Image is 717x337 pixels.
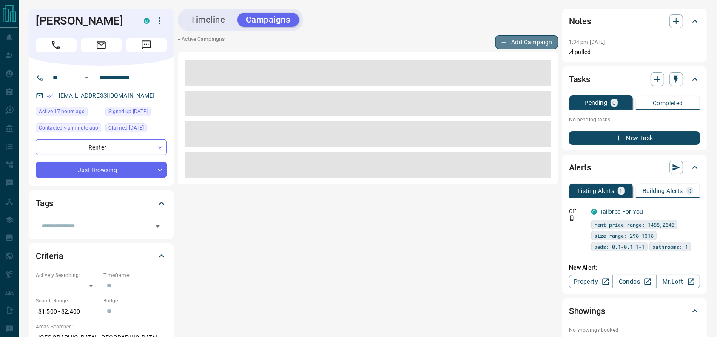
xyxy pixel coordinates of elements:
span: Contacted < a minute ago [39,124,98,132]
div: condos.ca [591,209,597,215]
p: Pending [584,100,607,106]
p: Areas Searched: [36,323,167,331]
p: Timeframe: [103,271,167,279]
svg: Email Verified [47,93,53,99]
button: Add Campaign [495,35,558,49]
p: zl pulled [569,48,700,57]
div: Tasks [569,69,700,89]
p: 1:34 pm [DATE] [569,39,605,45]
a: [EMAIL_ADDRESS][DOMAIN_NAME] [59,92,155,99]
p: New Alert: [569,263,700,272]
a: Tailored For You [600,208,643,215]
p: Off [569,207,586,215]
p: Budget: [103,297,167,305]
div: Tags [36,193,167,213]
span: bathrooms: 1 [652,242,688,251]
button: Open [152,220,164,232]
p: 1 [620,188,623,194]
p: Search Range: [36,297,99,305]
div: Renter [36,139,167,155]
h2: Tags [36,196,53,210]
span: beds: 0.1-0.1,1-1 [594,242,645,251]
p: No showings booked [569,326,700,334]
div: Sat Aug 16 2025 [105,123,167,135]
h2: Alerts [569,161,591,174]
span: Email [81,38,122,52]
button: Open [82,72,92,83]
div: Mon Aug 18 2025 [36,123,101,135]
p: 0 [688,188,691,194]
div: Showings [569,301,700,321]
h2: Notes [569,14,591,28]
svg: Push Notification Only [569,215,575,221]
p: -- Active Campaigns [178,35,225,49]
span: Claimed [DATE] [108,124,144,132]
span: Signed up [DATE] [108,107,148,116]
span: size range: 298,1318 [594,231,654,240]
span: Active 17 hours ago [39,107,85,116]
p: Building Alerts [643,188,683,194]
div: Alerts [569,157,700,178]
div: Criteria [36,246,167,266]
p: 0 [612,100,616,106]
p: No pending tasks [569,113,700,126]
span: Message [126,38,167,52]
h2: Tasks [569,72,590,86]
div: Sat Aug 16 2025 [105,107,167,119]
button: Timeline [182,13,234,27]
h2: Showings [569,304,605,318]
p: Completed [653,100,683,106]
a: Mr.Loft [656,275,700,288]
span: rent price range: 1485,2640 [594,220,674,229]
p: Actively Searching: [36,271,99,279]
a: Property [569,275,613,288]
p: Listing Alerts [578,188,615,194]
p: $1,500 - $2,400 [36,305,99,319]
button: Campaigns [237,13,299,27]
div: Just Browsing [36,162,167,178]
h2: Criteria [36,249,63,263]
span: Call [36,38,77,52]
h1: [PERSON_NAME] [36,14,131,28]
div: condos.ca [144,18,150,24]
button: New Task [569,131,700,145]
a: Condos [612,275,656,288]
div: Sun Aug 17 2025 [36,107,101,119]
div: Notes [569,11,700,32]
